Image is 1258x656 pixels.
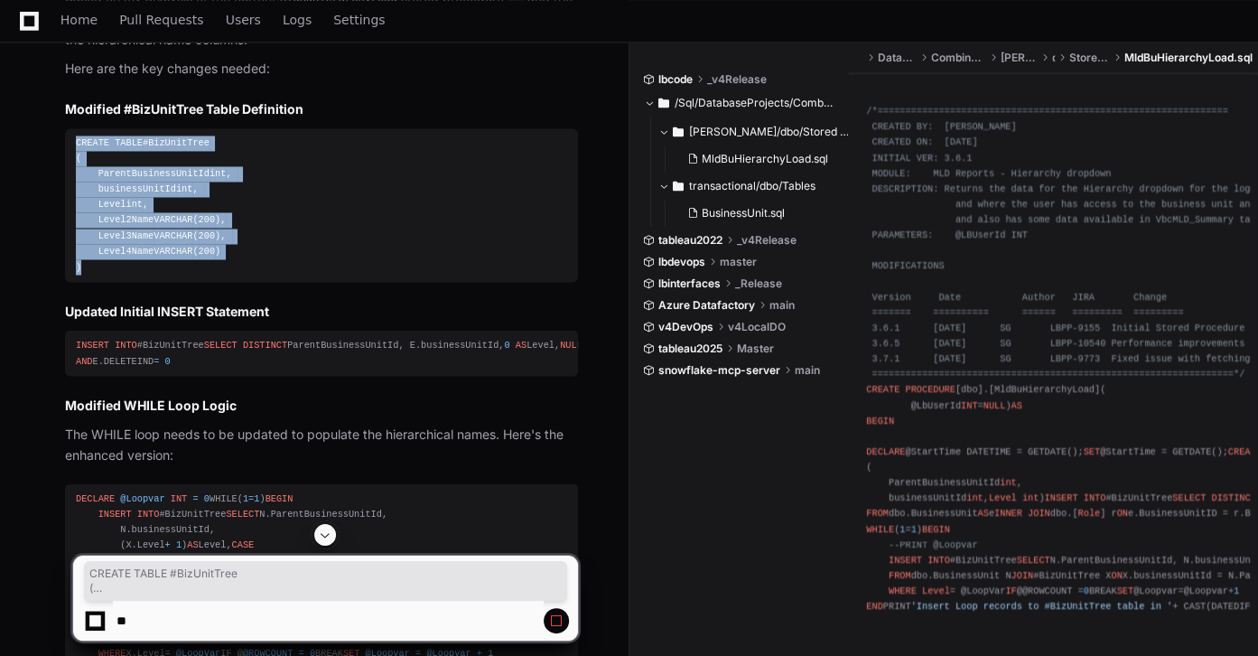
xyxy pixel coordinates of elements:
span: Pull Requests [119,14,203,25]
span: 0 [204,492,210,503]
svg: Directory [658,92,669,114]
span: SELECT [204,339,238,350]
span: CREATE TABLE [76,137,143,148]
div: #BizUnitTree ( ParentBusinessUnitId , businessUnitId , Level , Level2Name ( ), Level3Name ( ), Le... [76,136,567,275]
span: JOIN [1028,508,1050,519]
span: _Release [735,276,782,291]
span: Stored Procedures [1069,51,1111,65]
span: 0 [504,339,509,350]
span: CREATE [866,384,899,395]
span: snowflake-mcp-server [658,363,780,378]
span: BusinessUnit.sql [702,206,785,220]
span: INTO [1084,492,1106,503]
span: ON [1117,508,1128,519]
span: Logs [283,14,312,25]
span: BEGIN [866,416,894,426]
span: DISTINCT [243,339,287,350]
span: 1 [243,492,248,503]
span: _v4Release [707,72,767,87]
span: Master [737,342,774,356]
span: int [1022,492,1039,503]
span: [PERSON_NAME]/dbo/Stored Procedures [689,125,850,139]
p: The WHILE loop needs to be updated to populate the hierarchical names. Here's the enhanced version: [65,424,578,465]
span: 0 [165,355,171,366]
span: CombinedDatabaseNew [931,51,986,65]
span: AS [516,339,526,350]
span: int [176,183,192,194]
span: NULL [983,400,1006,411]
span: transactional/dbo/Tables [689,179,815,193]
button: /Sql/DatabaseProjects/CombinedDatabaseNew [644,89,835,117]
span: v4DevOps [658,320,713,334]
h2: Modified #BizUnitTree Table Definition [65,100,578,118]
span: = [192,492,198,503]
span: Azure Datafactory [658,298,755,313]
span: = [154,355,159,366]
span: VARCHAR [154,214,192,225]
div: #BizUnitTree ParentBusinessUnitId, E.businessUnitId, Level, Level2Name, Level3Name, Level4Name db... [76,337,567,368]
span: /Sql/DatabaseProjects/CombinedDatabaseNew [675,96,835,110]
p: Here are the key changes needed: [65,59,578,80]
span: @Loopvar [120,492,164,503]
span: SELECT [1172,492,1206,503]
span: Users [226,14,261,25]
svg: Directory [673,121,684,143]
span: master [720,255,757,269]
span: INNER [994,508,1022,519]
span: INT [961,400,977,411]
span: AS [978,508,989,519]
span: AS [1011,400,1022,411]
span: main [769,298,795,313]
span: BEGIN [266,492,294,503]
span: INSERT INTO [76,339,137,350]
button: [PERSON_NAME]/dbo/Stored Procedures [658,117,850,146]
span: tableau2025 [658,342,722,356]
span: VARCHAR [154,246,192,257]
span: main [795,363,820,378]
span: NULL [560,339,582,350]
span: int [126,199,142,210]
span: lbinterfaces [658,276,721,291]
span: Sql [862,51,863,65]
span: 200 [199,214,215,225]
span: 200 [199,246,215,257]
span: INSERT INTO [98,508,160,519]
span: int [210,168,226,179]
span: Settings [333,14,385,25]
span: SET [1084,446,1100,457]
span: SELECT [226,508,259,519]
span: int [966,492,983,503]
span: dbo [1052,51,1054,65]
span: lbdevops [658,255,705,269]
span: FROM [866,508,889,519]
span: lbcode [658,72,693,87]
h2: Updated Initial INSERT Statement [65,302,578,320]
span: INT [171,492,187,503]
span: PROCEDURE [905,384,955,395]
button: BusinessUnit.sql [680,201,839,226]
span: Level [989,492,1017,503]
button: MldBuHierarchyLoad.sql [680,146,839,172]
svg: Directory [673,175,684,197]
span: AND [76,355,92,366]
span: = [248,492,254,503]
span: CREATE TABLE #BizUnitTree ( ParentBusinessUnitId int, businessUnitId int, Level int, Level2Name V... [89,567,562,595]
span: _v4Release [737,233,797,248]
span: v4LocalDO [728,320,786,334]
span: DatabaseProjects [878,51,917,65]
span: 200 [199,230,215,241]
h2: Modified WHILE Loop Logic [65,396,578,414]
span: 1 [254,492,259,503]
span: DISTINCT [1211,492,1255,503]
span: DECLARE [866,446,905,457]
span: INSERT [1045,492,1078,503]
span: DECLARE [76,492,115,503]
span: [PERSON_NAME] [1001,51,1038,65]
span: int [1000,477,1016,488]
span: Role [1078,508,1101,519]
span: tableau2022 [658,233,722,248]
button: transactional/dbo/Tables [658,172,850,201]
span: MldBuHierarchyLoad.sql [1124,51,1253,65]
span: Home [61,14,98,25]
span: VARCHAR [154,230,192,241]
